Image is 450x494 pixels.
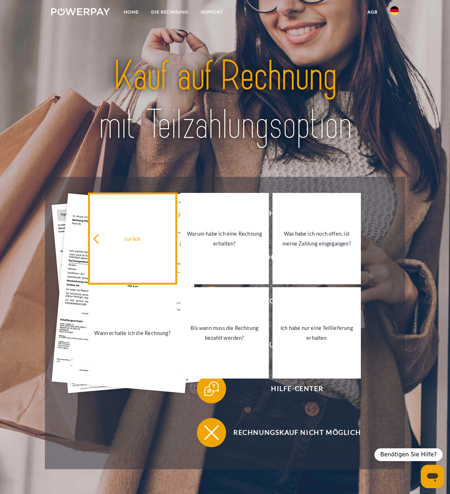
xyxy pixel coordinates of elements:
[195,5,229,19] a: SUPPORT
[93,234,172,244] div: zurück
[272,193,361,284] a: Was habe ich noch offen, ist meine Zahlung eingegangen?
[93,328,172,338] div: Wann erhalte ich die Rechnung?
[118,5,145,19] a: Home
[202,380,221,398] img: qb_help.svg
[207,418,386,447] span: Rechnungskauf nicht möglich
[421,465,444,488] iframe: Schaltfläche zum Öffnen des Messaging-Fensters; Konversation läuft
[374,448,443,461] div: Benötigen Sie Hilfe?
[197,374,387,403] button: Hilfe-Center
[361,5,384,19] a: agb
[390,6,399,15] img: de
[185,323,264,343] div: Bis wann muss die Rechnung bezahlt werden?
[277,323,356,343] div: Ich habe nur eine Teillieferung erhalten
[51,8,110,15] img: logo-powerpay-white.svg
[202,423,221,442] img: qb_close.svg
[277,229,356,248] div: Was habe ich noch offen, ist meine Zahlung eingegangen?
[197,418,387,447] button: Rechnungskauf nicht möglich
[68,49,382,152] img: title-powerpay_de.svg
[185,229,264,248] div: Warum habe ich eine Rechnung erhalten?
[145,5,195,19] a: DIE RECHNUNG
[207,374,386,403] span: Hilfe-Center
